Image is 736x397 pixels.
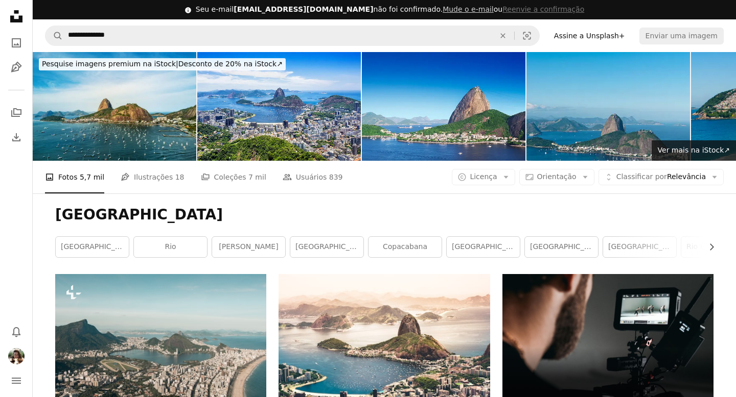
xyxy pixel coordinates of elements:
span: Classificar por [616,172,667,181]
a: uma vista aérea de uma cidade e um corpo de água [55,339,266,349]
a: fotografia aérea da paisagem urbana perto do mar [279,339,490,349]
img: O Pão de Açúcar no Rio de Janeiro, Brasil [197,52,361,161]
span: 7 mil [248,171,266,183]
button: Menu [6,370,27,391]
a: Coleções [6,103,27,123]
a: Usuários 839 [283,161,343,193]
a: Mude o e-mail [443,5,494,13]
img: Bairro da Urca [362,52,525,161]
button: Perfil [6,346,27,366]
form: Pesquise conteúdo visual em todo o site [45,26,540,46]
img: Rio de Janeiro [526,52,690,161]
a: [GEOGRAPHIC_DATA] [603,237,676,257]
a: [PERSON_NAME] [212,237,285,257]
span: 839 [329,171,343,183]
button: Limpar [492,26,514,45]
h1: [GEOGRAPHIC_DATA] [55,206,714,224]
img: Avatar do usuário Ingrid Gaston [8,348,25,364]
button: Notificações [6,321,27,342]
a: Histórico de downloads [6,127,27,147]
a: Fotos [6,33,27,53]
button: Orientação [519,169,594,185]
a: Ver mais na iStock↗ [652,140,736,161]
span: Orientação [537,172,577,181]
span: 18 [175,171,185,183]
button: Enviar uma imagem [639,28,724,44]
button: Licença [452,169,515,185]
span: Ver mais na iStock ↗ [658,146,730,154]
a: Pesquise imagens premium na iStock|Desconto de 20% na iStock↗ [33,52,292,77]
button: Classificar porRelevância [599,169,724,185]
button: Pesquisa visual [515,26,539,45]
a: Rio [134,237,207,257]
span: Relevância [616,172,706,182]
img: O Pão de Açúcar no Rio de Janeiro, Brasil [33,52,196,161]
a: [GEOGRAPHIC_DATA] [56,237,129,257]
a: [GEOGRAPHIC_DATA] [290,237,363,257]
a: Ilustrações 18 [121,161,184,193]
a: Ilustrações [6,57,27,78]
span: ou [443,5,584,13]
button: rolar lista para a direita [702,237,714,257]
span: [EMAIL_ADDRESS][DOMAIN_NAME] [234,5,373,13]
a: Assine a Unsplash+ [548,28,631,44]
button: Pesquise na Unsplash [45,26,63,45]
span: Licença [470,172,497,181]
span: Desconto de 20% na iStock ↗ [42,60,283,68]
span: Pesquise imagens premium na iStock | [42,60,178,68]
a: Coleções 7 mil [201,161,266,193]
a: [GEOGRAPHIC_DATA] [525,237,598,257]
div: Seu e-mail não foi confirmado. [196,5,584,15]
a: [GEOGRAPHIC_DATA] [447,237,520,257]
a: copacabana [369,237,442,257]
button: Reenvie a confirmação [502,5,584,15]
